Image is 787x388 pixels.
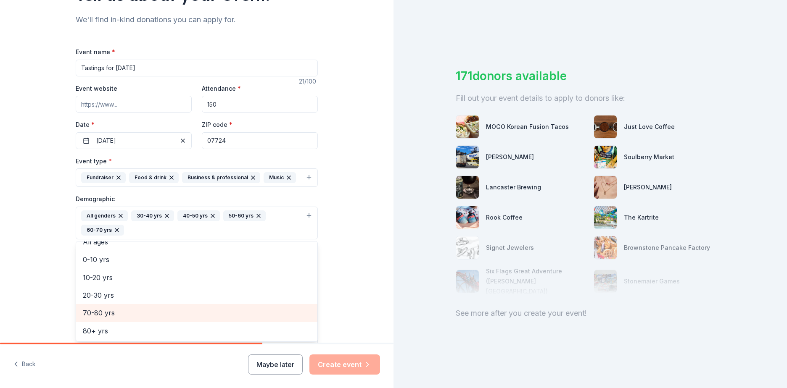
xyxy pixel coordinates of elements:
[83,254,311,265] span: 0-10 yrs
[83,325,311,336] span: 80+ yrs
[81,210,128,221] div: All genders
[223,210,266,221] div: 50-60 yrs
[83,307,311,318] span: 70-80 yrs
[83,290,311,301] span: 20-30 yrs
[76,207,318,239] button: All genders30-40 yrs40-50 yrs50-60 yrs60-70 yrs
[81,225,124,236] div: 60-70 yrs
[83,272,311,283] span: 10-20 yrs
[76,241,318,342] div: All genders30-40 yrs40-50 yrs50-60 yrs60-70 yrs
[177,210,220,221] div: 40-50 yrs
[131,210,174,221] div: 30-40 yrs
[83,236,311,247] span: All ages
